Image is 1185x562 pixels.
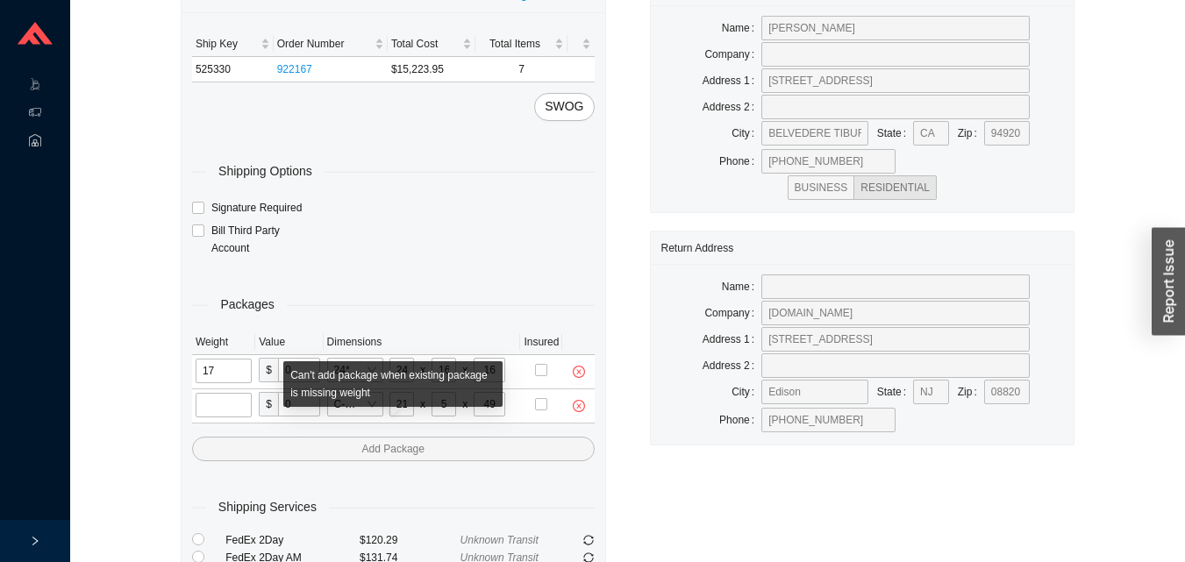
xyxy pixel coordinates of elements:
[567,394,591,418] button: close-circle
[391,35,459,53] span: Total Cost
[324,330,521,355] th: Dimensions
[520,330,562,355] th: Insured
[958,121,984,146] label: Zip
[583,535,594,545] span: sync
[192,32,274,57] th: Ship Key sortable
[567,366,591,378] span: close-circle
[704,301,761,325] label: Company
[388,32,475,57] th: Total Cost sortable
[225,531,360,549] div: FedEx 2Day
[795,181,848,194] span: BUSINESS
[475,32,568,57] th: Total Items sortable
[703,68,761,93] label: Address 1
[732,121,761,146] label: City
[567,400,591,412] span: close-circle
[661,231,1064,264] div: Return Address
[722,16,761,40] label: Name
[389,358,414,382] input: L
[259,392,278,416] span: $
[719,408,761,432] label: Phone
[460,534,539,546] span: Unknown Transit
[283,361,503,407] div: Can't add package when existing package is missing weight
[360,531,460,549] div: $120.29
[192,57,274,82] td: 525330
[277,63,312,75] a: 922167
[204,199,309,217] span: Signature Required
[196,35,257,53] span: Ship Key
[545,96,583,117] span: SWOG
[388,57,475,82] td: $15,223.95
[877,121,913,146] label: State
[704,42,761,67] label: Company
[703,353,761,378] label: Address 2
[432,358,456,382] input: W
[567,359,591,384] button: close-circle
[475,57,568,82] td: 7
[30,536,40,546] span: right
[255,330,323,355] th: Value
[703,327,761,352] label: Address 1
[732,380,761,404] label: City
[474,358,505,382] input: H
[479,35,552,53] span: Total Items
[568,32,594,57] th: undefined sortable
[192,330,255,355] th: Weight
[958,380,984,404] label: Zip
[204,222,320,257] span: Bill Third Party Account
[703,95,761,119] label: Address 2
[277,35,371,53] span: Order Number
[206,161,325,181] span: Shipping Options
[274,32,388,57] th: Order Number sortable
[534,93,594,121] button: SWOG
[722,274,761,299] label: Name
[259,358,278,382] span: $
[719,149,761,174] label: Phone
[208,295,286,315] span: Packages
[206,497,329,517] span: Shipping Services
[860,181,930,194] span: RESIDENTIAL
[877,380,913,404] label: State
